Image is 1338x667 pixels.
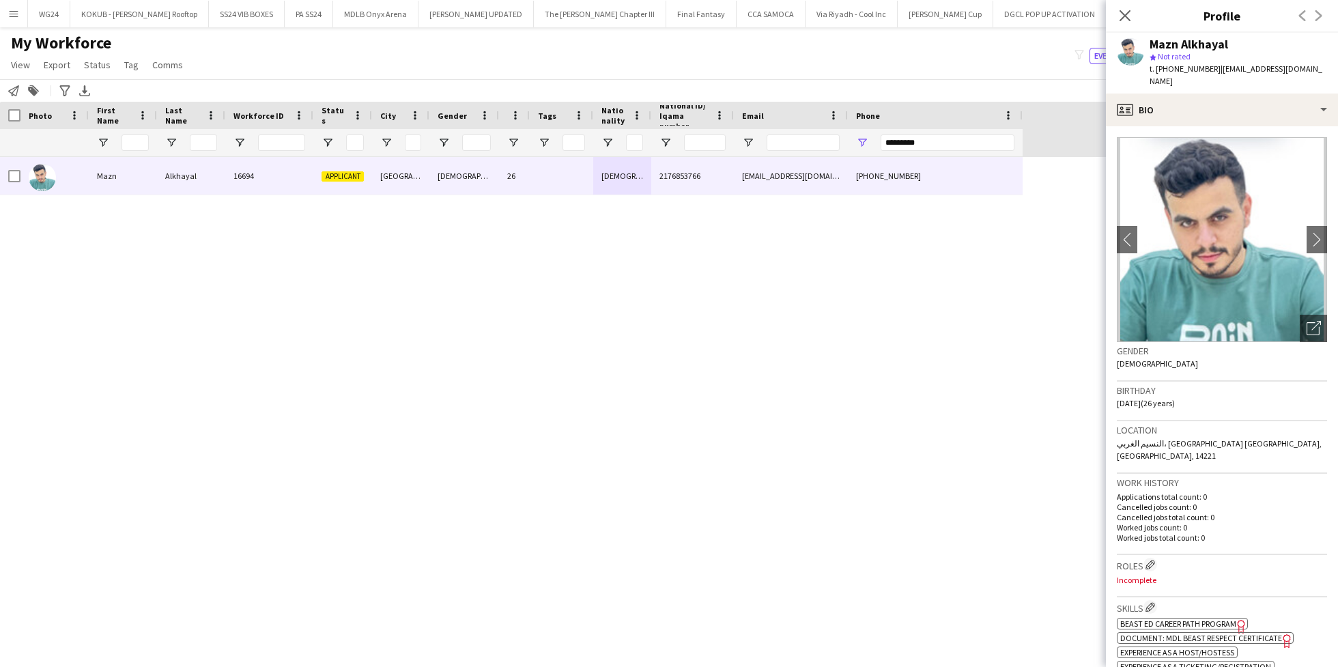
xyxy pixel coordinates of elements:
span: Status [322,105,347,126]
button: WG24 [28,1,70,27]
app-action-btn: Advanced filters [57,83,73,99]
span: Tag [124,59,139,71]
span: Applicant [322,171,364,182]
span: My Workforce [11,33,111,53]
div: [DEMOGRAPHIC_DATA] [429,157,499,195]
button: Open Filter Menu [165,137,177,149]
a: Status [79,56,116,74]
span: First Name [97,105,132,126]
span: Not rated [1158,51,1191,61]
span: [DEMOGRAPHIC_DATA] [1117,358,1198,369]
div: [PHONE_NUMBER] [848,157,1023,195]
input: National ID/ Iqama number Filter Input [684,134,726,151]
div: 16694 [225,157,313,195]
input: Status Filter Input [346,134,364,151]
button: Open Filter Menu [601,137,614,149]
button: Open Filter Menu [742,137,754,149]
button: MDLB Onyx Arena [333,1,418,27]
button: Everyone8,581 [1090,48,1158,64]
button: The [PERSON_NAME] Chapter III [534,1,666,27]
button: Open Filter Menu [233,137,246,149]
span: Export [44,59,70,71]
div: Mazn [89,157,157,195]
input: Email Filter Input [767,134,840,151]
input: City Filter Input [405,134,421,151]
h3: Skills [1117,600,1327,614]
app-action-btn: Add to tag [25,83,42,99]
input: Gender Filter Input [462,134,491,151]
span: View [11,59,30,71]
span: t. [PHONE_NUMBER] [1150,63,1221,74]
button: Open Filter Menu [507,137,519,149]
button: PA SS24 [285,1,333,27]
button: DGCL POP UP ACTIVATION [993,1,1107,27]
h3: Birthday [1117,384,1327,397]
span: Nationality [601,105,627,126]
span: Workforce ID [233,111,284,121]
input: Workforce ID Filter Input [258,134,305,151]
button: Via Riyadh - Cool Inc [806,1,898,27]
div: [DEMOGRAPHIC_DATA] [593,157,651,195]
span: City [380,111,396,121]
span: | [EMAIL_ADDRESS][DOMAIN_NAME] [1150,63,1322,86]
h3: Location [1117,424,1327,436]
app-action-btn: Notify workforce [5,83,22,99]
input: Phone Filter Input [881,134,1014,151]
div: Open photos pop-in [1300,315,1327,342]
h3: Work history [1117,477,1327,489]
div: [EMAIL_ADDRESS][DOMAIN_NAME] [734,157,848,195]
p: Applications total count: 0 [1117,492,1327,502]
app-action-btn: Export XLSX [76,83,93,99]
button: Open Filter Menu [380,137,393,149]
button: Open Filter Menu [538,137,550,149]
button: Open Filter Menu [322,137,334,149]
a: Export [38,56,76,74]
button: Final Fantasy [666,1,737,27]
span: Document: MDL Beast Respect Certificate [1120,633,1282,643]
button: Open Filter Menu [438,137,450,149]
span: [DATE] (26 years) [1117,398,1175,408]
button: SS24 VIB BOXES [209,1,285,27]
h3: Gender [1117,345,1327,357]
div: 26 [499,157,530,195]
button: KOKUB - [PERSON_NAME] Rooftop [70,1,209,27]
span: Beast ED Career Path Program [1120,619,1236,629]
button: CCA SAMOCA [737,1,806,27]
input: First Name Filter Input [122,134,149,151]
span: Email [742,111,764,121]
img: Mazn Alkhayal [29,164,56,191]
input: Nationality Filter Input [626,134,643,151]
button: Open Filter Menu [659,137,672,149]
button: Open Filter Menu [97,137,109,149]
p: Cancelled jobs total count: 0 [1117,512,1327,522]
p: Incomplete [1117,575,1327,585]
span: Phone [856,111,880,121]
input: Last Name Filter Input [190,134,217,151]
span: National ID/ Iqama number [659,100,709,131]
h3: Roles [1117,558,1327,572]
input: Tags Filter Input [563,134,585,151]
span: Last Name [165,105,201,126]
span: النسيم الغربي، [GEOGRAPHIC_DATA] [GEOGRAPHIC_DATA], [GEOGRAPHIC_DATA], 14221 [1117,438,1322,461]
button: Open Filter Menu [856,137,868,149]
span: Comms [152,59,183,71]
span: Photo [29,111,52,121]
img: Crew avatar or photo [1117,137,1327,342]
p: Worked jobs total count: 0 [1117,533,1327,543]
button: [PERSON_NAME] Cup [898,1,993,27]
a: Comms [147,56,188,74]
p: Cancelled jobs count: 0 [1117,502,1327,512]
a: Tag [119,56,144,74]
span: Tags [538,111,556,121]
span: Status [84,59,111,71]
p: Worked jobs count: 0 [1117,522,1327,533]
button: [PERSON_NAME] UPDATED [418,1,534,27]
span: Gender [438,111,467,121]
div: Mazn Alkhayal [1150,38,1228,51]
div: Alkhayal [157,157,225,195]
span: Experience as a Host/Hostess [1120,647,1234,657]
a: View [5,56,35,74]
span: 2176853766 [659,171,700,181]
div: Bio [1106,94,1338,126]
h3: Profile [1106,7,1338,25]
